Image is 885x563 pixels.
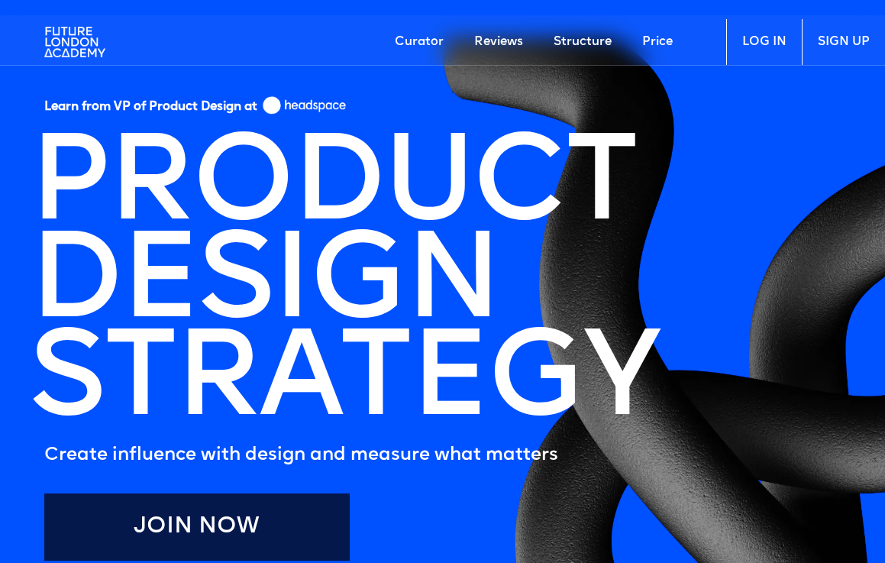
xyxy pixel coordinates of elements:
h1: PRODUCT DESIGN STRATEGY [29,139,658,432]
a: LOG IN [726,19,802,65]
a: Join Now [44,493,350,561]
h5: Learn from VP of Product Design at [44,99,257,120]
h5: Create influence with design and measure what matters [44,440,658,471]
a: Price [627,19,688,65]
a: Structure [538,19,627,65]
a: SIGN UP [802,19,885,65]
a: Reviews [459,19,538,65]
a: Curator [380,19,459,65]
